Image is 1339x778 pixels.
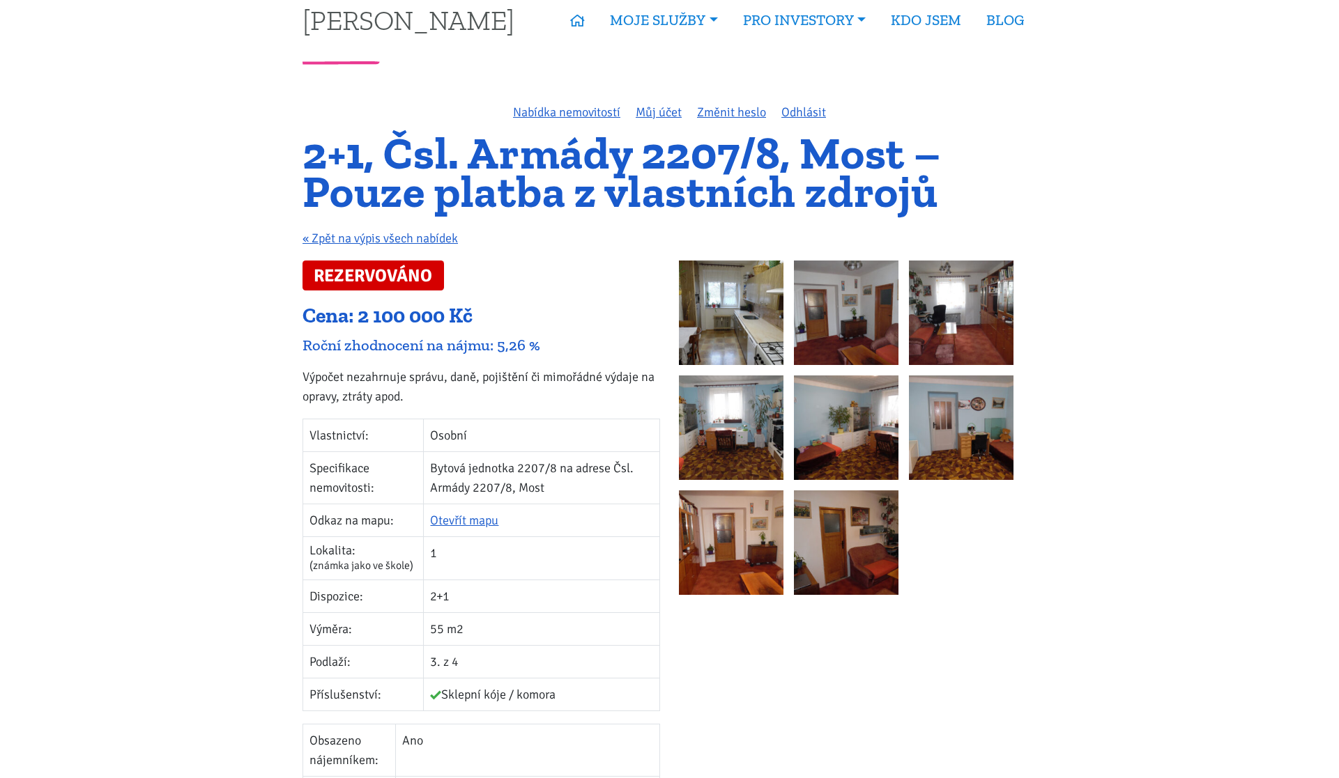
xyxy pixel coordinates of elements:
[303,645,424,678] td: Podlaží:
[424,419,660,451] td: Osobní
[303,536,424,579] td: Lokalita:
[878,4,974,36] a: KDO JSEM
[424,612,660,645] td: 55 m2
[303,678,424,710] td: Příslušenství:
[303,303,660,329] div: Cena: 2 100 000 Kč
[303,134,1036,210] h1: 2+1, Čsl. Armády 2207/8, Most – Pouze platba z vlastních zdrojů
[303,451,424,504] td: Specifikace nemovitosti:
[303,612,424,645] td: Výměra:
[424,645,660,678] td: 3. z 4
[303,6,514,33] a: [PERSON_NAME]
[303,419,424,451] td: Vlastnictví:
[730,4,878,36] a: PRO INVESTORY
[303,367,660,406] p: Výpočet nezahrnuje správu, daně, pojištění či mimořádné výdaje na opravy, ztráty apod.
[395,724,659,776] td: Ano
[597,4,730,36] a: MOJE SLUŽBY
[974,4,1036,36] a: BLOG
[424,678,660,710] td: Sklepní kóje / komora
[424,579,660,612] td: 2+1
[697,104,766,120] a: Změnit heslo
[303,336,660,355] div: Roční zhodnocení na nájmu: 5,26 %
[303,504,424,536] td: Odkaz na mapu:
[303,231,458,246] a: « Zpět na výpis všech nabídek
[781,104,826,120] a: Odhlásit
[303,579,424,612] td: Dispozice:
[309,559,413,573] span: (známka jako ve škole)
[430,513,498,528] a: Otevřít mapu
[424,536,660,579] td: 1
[513,104,620,120] a: Nabídka nemovitostí
[424,451,660,504] td: Bytová jednotka 2207/8 na adrese Čsl. Armády 2207/8, Most
[303,260,444,290] span: REZERVOVÁNO
[303,724,396,776] td: Obsazeno nájemníkem:
[636,104,682,120] a: Můj účet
